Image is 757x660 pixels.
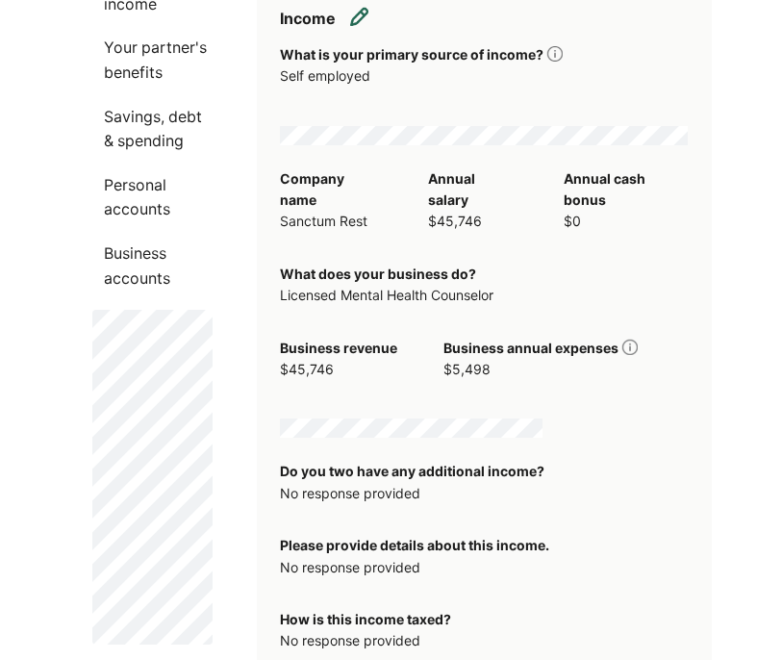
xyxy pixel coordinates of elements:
[92,241,213,291] p: Business accounts
[280,609,451,630] div: How is this income taxed?
[280,557,549,578] div: No response provided
[564,211,689,232] div: $0
[280,7,336,32] h2: Income
[443,338,618,359] div: Business annual expenses
[280,285,493,306] div: Licensed Mental Health Counselor
[280,65,563,87] div: Self employed
[428,211,517,232] div: $45,746
[92,105,213,154] p: Savings, debt & spending
[92,36,213,85] p: Your partner's benefits
[280,44,543,65] div: What is your primary source of income?
[428,168,517,212] div: Annual salary
[280,211,382,232] div: Sanctum Rest
[564,168,689,212] div: Annual cash bonus
[280,630,451,651] div: No response provided
[280,338,397,359] div: Business revenue
[280,535,549,556] div: Please provide details about this income.
[92,173,213,222] p: Personal accounts
[280,461,544,482] div: Do you two have any additional income?
[280,359,397,380] div: $45,746
[280,483,544,504] div: No response provided
[280,168,382,212] div: Company name
[443,359,638,380] div: $5,498
[280,264,476,285] div: What does your business do?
